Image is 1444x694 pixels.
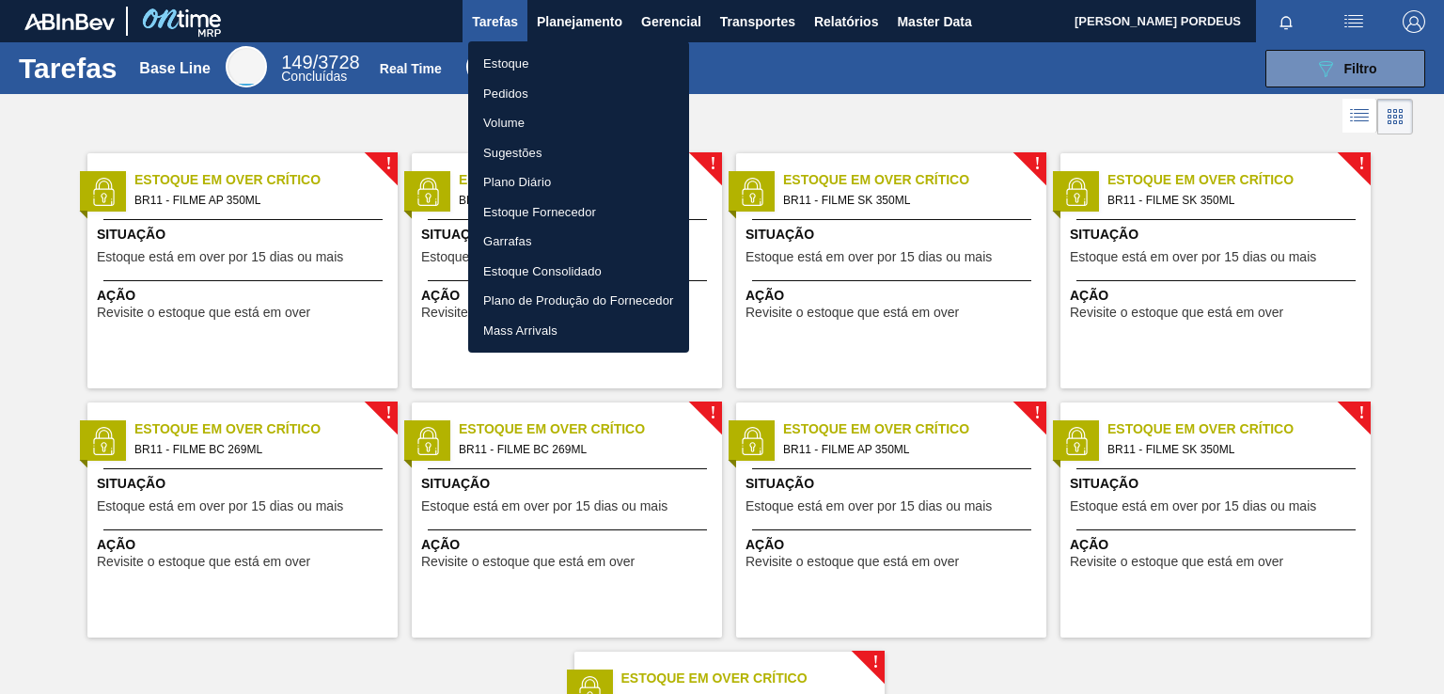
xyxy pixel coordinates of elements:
[468,197,689,228] a: Estoque Fornecedor
[468,286,689,316] a: Plano de Produção do Fornecedor
[468,257,689,287] a: Estoque Consolidado
[468,316,689,346] a: Mass Arrivals
[468,227,689,257] a: Garrafas
[468,49,689,79] a: Estoque
[468,108,689,138] a: Volume
[468,138,689,168] a: Sugestões
[468,79,689,109] a: Pedidos
[468,167,689,197] a: Plano Diário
